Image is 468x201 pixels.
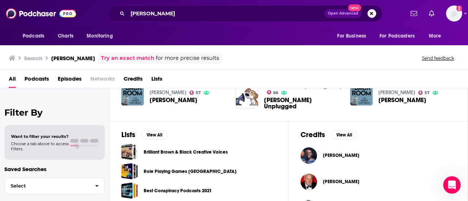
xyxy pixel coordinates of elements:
[189,90,201,95] a: 57
[418,90,430,95] a: 57
[128,8,325,19] input: Search podcasts, credits, & more...
[350,83,373,105] img: Chris Matthews
[424,29,450,43] button: open menu
[90,73,115,88] span: Networks
[144,148,228,156] a: Brilliant Brown & Black Creative Voices
[273,91,278,94] span: 66
[408,7,420,20] a: Show notifications dropdown
[5,183,89,188] span: Select
[348,4,361,11] span: New
[121,83,144,105] img: Chris Matthews
[380,31,415,41] span: For Podcasters
[144,187,212,195] a: Best Conspiracy Podcasts 2021
[328,12,358,15] span: Open Advanced
[150,83,195,96] a: The Back Room with Andy Ostroy
[4,178,105,194] button: Select
[323,179,359,185] span: [PERSON_NAME]
[301,170,456,193] button: Christopher MatthewsChristopher Matthews
[301,174,317,190] img: Christopher Matthews
[4,166,105,173] p: Saved Searches
[378,83,424,96] a: The Back Room with Andy Ostroy
[9,73,16,88] a: All
[24,73,49,88] a: Podcasts
[446,5,462,22] button: Show profile menu
[443,176,461,194] iframe: Intercom live chat
[150,97,197,103] a: Chris Matthews
[151,73,162,88] a: Lists
[378,97,426,103] span: [PERSON_NAME]
[141,131,167,139] button: View All
[301,147,317,164] img: Chris Matthews
[337,31,366,41] span: For Business
[378,97,426,103] a: Chris Matthews
[18,29,54,43] button: open menu
[121,182,138,199] a: Best Conspiracy Podcasts 2021
[301,144,456,167] button: Chris MatthewsChris Matthews
[456,5,462,11] svg: Add a profile image
[121,130,135,139] h2: Lists
[51,55,95,62] h3: [PERSON_NAME]
[24,55,42,62] h3: Search
[264,97,341,109] span: [PERSON_NAME] Unplugged
[426,7,437,20] a: Show notifications dropdown
[58,73,82,88] a: Episodes
[107,5,382,22] div: Search podcasts, credits, & more...
[301,130,357,139] a: CreditsView All
[144,167,237,175] a: Role Playing Games [GEOGRAPHIC_DATA]
[332,29,375,43] button: open menu
[150,97,197,103] span: [PERSON_NAME]
[267,90,279,94] a: 66
[325,9,362,18] button: Open AdvancedNew
[121,163,138,179] a: Role Playing Games Australia
[424,91,430,94] span: 57
[264,97,341,109] a: Chris Matthews Unplugged
[323,152,359,158] span: [PERSON_NAME]
[4,107,105,118] h2: Filter By
[446,5,462,22] img: User Profile
[301,130,325,139] h2: Credits
[82,29,122,43] button: open menu
[323,179,359,185] a: Christopher Matthews
[53,29,78,43] a: Charts
[87,31,113,41] span: Monitoring
[11,134,69,139] span: Want to filter your results?
[236,86,258,109] img: Chris Matthews Unplugged
[375,29,425,43] button: open menu
[121,130,167,139] a: ListsView All
[420,55,456,61] button: Send feedback
[156,54,219,62] span: for more precise results
[121,144,138,160] a: Brilliant Brown & Black Creative Voices
[101,54,154,62] a: Try an exact match
[429,31,441,41] span: More
[11,141,69,151] span: Choose a tab above to access filters.
[446,5,462,22] span: Logged in as bridget.oleary
[196,91,201,94] span: 57
[124,73,143,88] a: Credits
[23,31,44,41] span: Podcasts
[6,7,76,20] img: Podchaser - Follow, Share and Rate Podcasts
[323,152,359,158] a: Chris Matthews
[58,31,73,41] span: Charts
[331,131,357,139] button: View All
